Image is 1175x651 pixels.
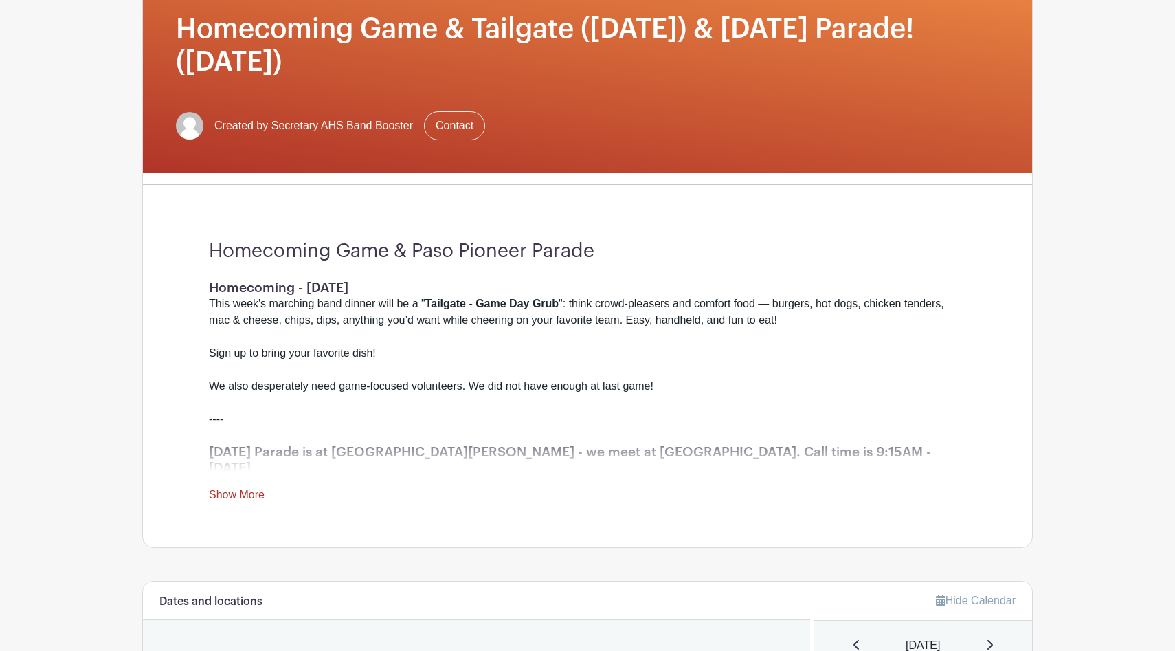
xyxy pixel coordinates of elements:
[424,111,485,140] a: Contact
[214,118,413,134] span: Created by Secretary AHS Band Booster
[425,298,559,309] strong: Tailgate - Game Day Grub
[209,444,966,476] h1: [DATE] Parade is at [GEOGRAPHIC_DATA][PERSON_NAME] - we meet at [GEOGRAPHIC_DATA]. Call time is 9...
[209,489,265,506] a: Show More
[209,240,966,263] h3: Homecoming Game & Paso Pioneer Parade
[159,595,262,608] h6: Dates and locations
[209,296,966,444] div: This week's marching band dinner will be a " ": think crowd-pleasers and comfort food — burgers, ...
[176,112,203,140] img: default-ce2991bfa6775e67f084385cd625a349d9dcbb7a52a09fb2fda1e96e2d18dcdb.png
[176,12,999,78] h1: Homecoming Game & Tailgate ([DATE]) & [DATE] Parade! ([DATE])
[209,280,966,296] h1: Homecoming - [DATE]
[936,595,1016,606] a: Hide Calendar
